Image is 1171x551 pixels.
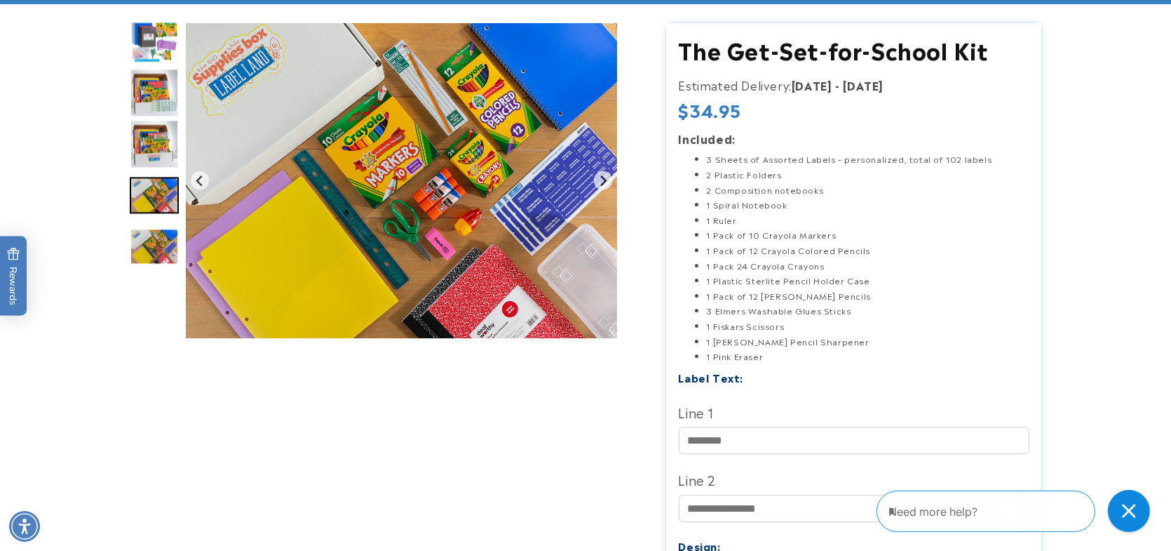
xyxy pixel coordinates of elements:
[843,77,884,93] strong: [DATE]
[707,243,1029,258] li: 1 Pack of 12 Crayola Colored Pencils
[679,35,1029,65] h1: The Get-Set-for-School Kit
[707,182,1029,198] li: 2 Composition notebooks
[835,77,840,93] strong: -
[707,303,1029,319] li: 3 Elmers Washable Glues Sticks
[130,68,179,117] img: null
[679,130,736,147] strong: Included:
[707,197,1029,213] li: 1 Spiral Notebook
[707,273,1029,288] li: 1 Plastic Sterlite Pencil Holder Case
[707,227,1029,243] li: 1 Pack of 10 Crayola Markers
[679,401,1029,423] label: Line 1
[679,75,1029,95] p: Estimated Delivery:
[7,247,20,305] span: Rewards
[130,17,179,66] div: Go to slide 3
[130,68,179,117] div: Go to slide 4
[707,288,1029,304] li: 1 Pack of 12 [PERSON_NAME] Pencils
[707,152,1029,167] li: 3 Sheets of Assorted Labels – personalized, total of 102 labels
[130,119,179,168] div: Go to slide 5
[679,468,1029,491] label: Line 2
[130,17,179,66] img: null
[130,23,631,345] media-gallery: Gallery Viewer
[130,222,179,271] div: Go to slide 7
[707,334,1029,350] li: 1 [PERSON_NAME] Pencil Sharpener
[707,213,1029,228] li: 1 Ruler
[130,177,179,213] img: null
[876,485,1157,537] iframe: Gorgias Floating Chat
[679,99,742,121] span: $34.95
[130,171,179,220] div: Go to slide 6
[792,77,832,93] strong: [DATE]
[707,167,1029,182] li: 2 Plastic Folders
[707,349,1029,364] li: 1 Pink Eraser
[679,369,744,385] label: Label Text:
[594,171,613,190] button: Next slide
[707,258,1029,274] li: 1 Pack 24 Crayola Crayons
[130,228,179,265] img: null
[707,319,1029,334] li: 1 Fiskars Scissors
[191,171,210,190] button: Previous slide
[9,511,40,542] div: Accessibility Menu
[130,119,179,168] img: null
